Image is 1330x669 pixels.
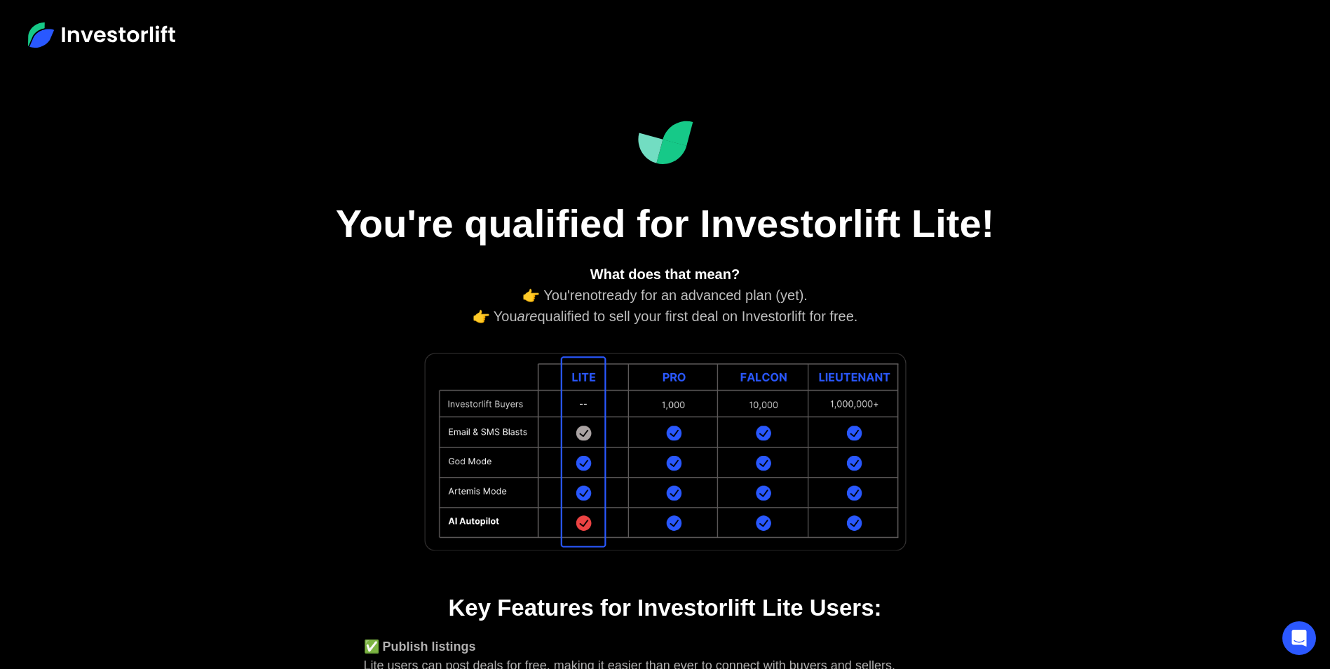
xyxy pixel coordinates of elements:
strong: What does that mean? [590,266,740,282]
strong: Key Features for Investorlift Lite Users: [448,595,881,621]
div: 👉 You're ready for an advanced plan (yet). 👉 You qualified to sell your first deal on Investorlif... [364,264,967,327]
em: not [583,288,602,303]
h1: You're qualified for Investorlift Lite! [315,200,1016,247]
img: Investorlift Dashboard [637,121,693,165]
em: are [517,309,538,324]
strong: ✅ Publish listings [364,640,476,654]
div: Open Intercom Messenger [1282,621,1316,655]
